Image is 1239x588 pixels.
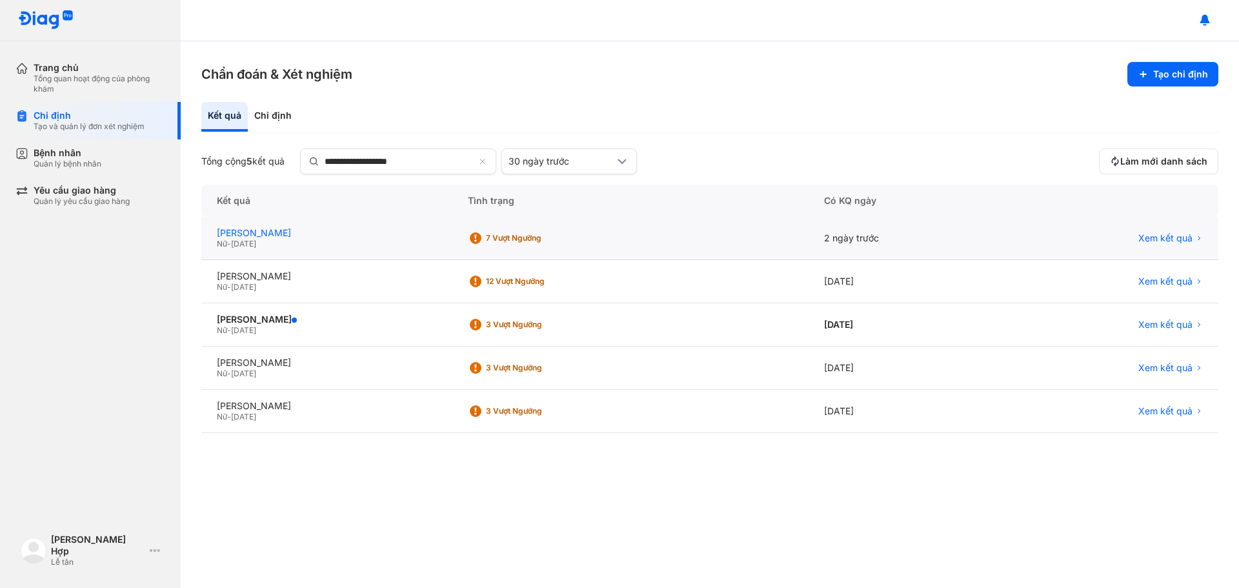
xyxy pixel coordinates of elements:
[201,185,452,217] div: Kết quả
[809,185,1003,217] div: Có KQ ngày
[1138,232,1193,244] span: Xem kết quả
[1138,319,1193,330] span: Xem kết quả
[227,412,231,421] span: -
[34,196,130,207] div: Quản lý yêu cầu giao hàng
[809,390,1003,433] div: [DATE]
[1099,148,1218,174] button: Làm mới danh sách
[217,400,437,412] div: [PERSON_NAME]
[34,121,145,132] div: Tạo và quản lý đơn xét nghiệm
[217,282,227,292] span: Nữ
[34,159,101,169] div: Quản lý bệnh nhân
[217,412,227,421] span: Nữ
[217,357,437,369] div: [PERSON_NAME]
[486,319,589,330] div: 3 Vượt ngưỡng
[227,282,231,292] span: -
[486,233,589,243] div: 7 Vượt ngưỡng
[21,538,46,563] img: logo
[217,239,227,248] span: Nữ
[51,557,145,567] div: Lễ tân
[217,227,437,239] div: [PERSON_NAME]
[452,185,809,217] div: Tình trạng
[227,325,231,335] span: -
[34,62,165,74] div: Trang chủ
[227,369,231,378] span: -
[231,239,256,248] span: [DATE]
[248,102,298,132] div: Chỉ định
[34,110,145,121] div: Chỉ định
[51,534,145,557] div: [PERSON_NAME] Hợp
[231,282,256,292] span: [DATE]
[509,156,614,167] div: 30 ngày trước
[18,10,74,30] img: logo
[201,156,285,167] div: Tổng cộng kết quả
[217,270,437,282] div: [PERSON_NAME]
[1138,276,1193,287] span: Xem kết quả
[231,369,256,378] span: [DATE]
[809,260,1003,303] div: [DATE]
[486,276,589,287] div: 12 Vượt ngưỡng
[201,102,248,132] div: Kết quả
[201,65,352,83] h3: Chẩn đoán & Xét nghiệm
[1120,156,1207,167] span: Làm mới danh sách
[34,185,130,196] div: Yêu cầu giao hàng
[1138,405,1193,417] span: Xem kết quả
[231,325,256,335] span: [DATE]
[231,412,256,421] span: [DATE]
[486,363,589,373] div: 3 Vượt ngưỡng
[809,217,1003,260] div: 2 ngày trước
[217,325,227,335] span: Nữ
[227,239,231,248] span: -
[217,369,227,378] span: Nữ
[247,156,252,167] span: 5
[34,147,101,159] div: Bệnh nhân
[34,74,165,94] div: Tổng quan hoạt động của phòng khám
[1127,62,1218,86] button: Tạo chỉ định
[809,347,1003,390] div: [DATE]
[217,314,437,325] div: [PERSON_NAME]
[1138,362,1193,374] span: Xem kết quả
[809,303,1003,347] div: [DATE]
[486,406,589,416] div: 3 Vượt ngưỡng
